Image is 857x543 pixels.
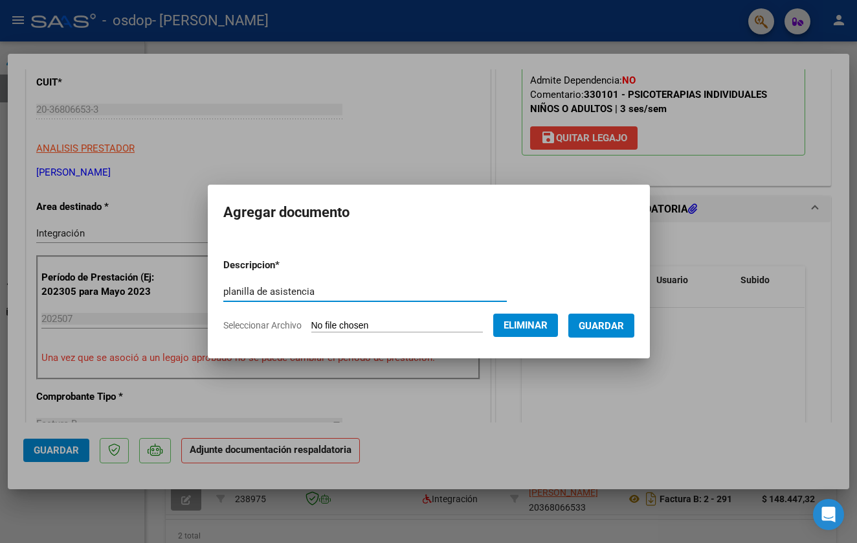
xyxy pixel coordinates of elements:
div: Open Intercom Messenger [813,499,844,530]
span: Guardar [579,320,624,332]
h2: Agregar documento [223,200,634,225]
p: Descripcion [223,258,347,273]
button: Eliminar [493,314,558,337]
button: Guardar [568,314,634,338]
span: Eliminar [504,319,548,331]
span: Seleccionar Archivo [223,320,302,330]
